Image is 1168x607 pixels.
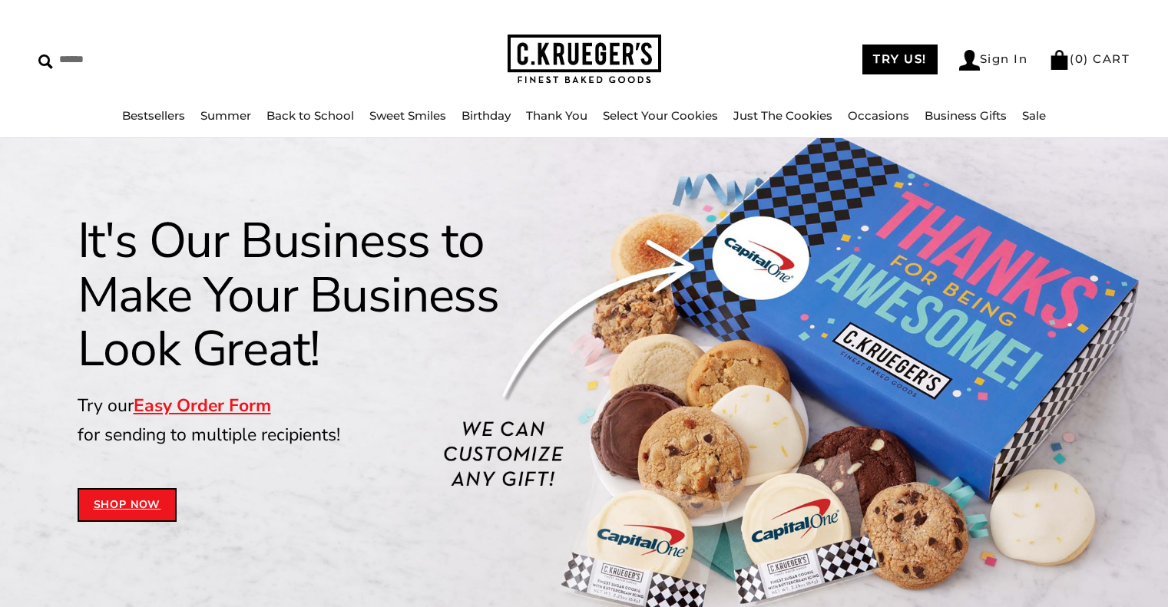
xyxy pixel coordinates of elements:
[78,391,566,450] p: Try our for sending to multiple recipients!
[78,214,566,376] h1: It's Our Business to Make Your Business Look Great!
[1049,51,1130,66] a: (0) CART
[369,108,446,123] a: Sweet Smiles
[38,48,297,71] input: Search
[462,108,511,123] a: Birthday
[959,50,1028,71] a: Sign In
[848,108,909,123] a: Occasions
[959,50,980,71] img: Account
[200,108,251,123] a: Summer
[1075,51,1084,66] span: 0
[925,108,1007,123] a: Business Gifts
[38,54,53,69] img: Search
[1022,108,1046,123] a: Sale
[526,108,587,123] a: Thank You
[733,108,832,123] a: Just The Cookies
[1049,50,1070,70] img: Bag
[134,394,271,417] a: Easy Order Form
[862,45,938,74] a: TRY US!
[78,488,177,522] a: Shop Now
[266,108,354,123] a: Back to School
[603,108,718,123] a: Select Your Cookies
[508,35,661,84] img: C.KRUEGER'S
[122,108,185,123] a: Bestsellers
